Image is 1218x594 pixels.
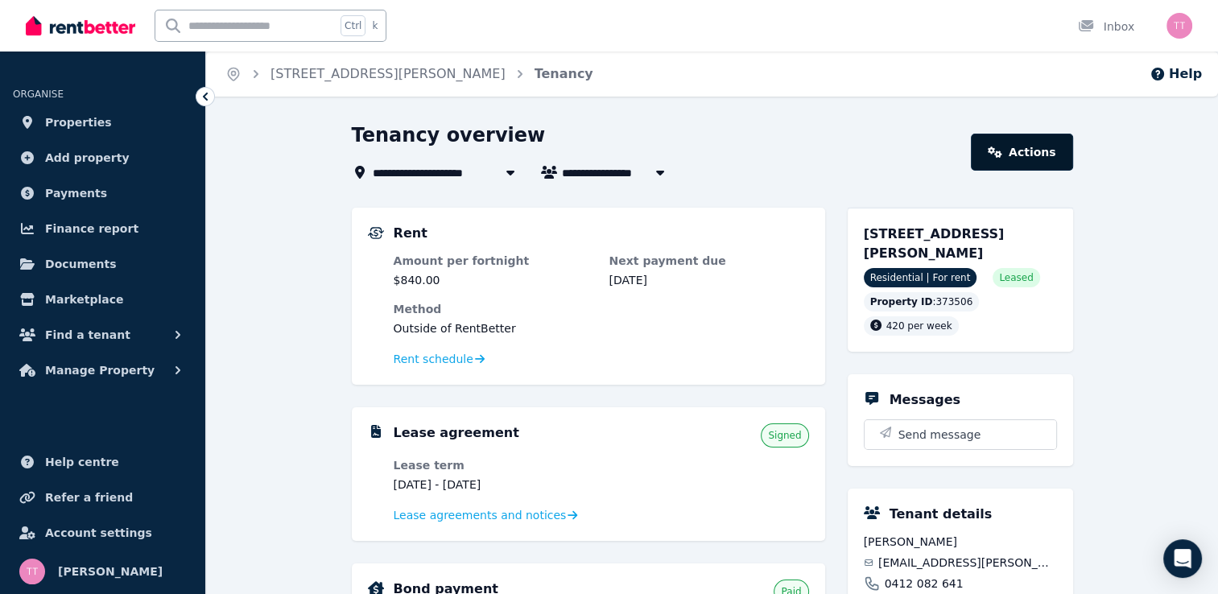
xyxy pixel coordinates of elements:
[45,113,112,132] span: Properties
[45,290,123,309] span: Marketplace
[19,559,45,584] img: Tracy Tadros
[394,423,519,443] h5: Lease agreement
[45,488,133,507] span: Refer a friend
[394,253,593,269] dt: Amount per fortnight
[13,248,192,280] a: Documents
[45,361,155,380] span: Manage Property
[13,212,192,245] a: Finance report
[26,14,135,38] img: RentBetter
[13,106,192,138] a: Properties
[1078,19,1134,35] div: Inbox
[58,562,163,581] span: [PERSON_NAME]
[394,320,809,336] dd: Outside of RentBetter
[13,481,192,514] a: Refer a friend
[45,325,130,344] span: Find a tenant
[45,184,107,203] span: Payments
[394,301,809,317] dt: Method
[45,219,138,238] span: Finance report
[372,19,378,32] span: k
[206,52,613,97] nav: Breadcrumb
[1166,13,1192,39] img: Tracy Tadros
[394,351,485,367] a: Rent schedule
[609,253,809,269] dt: Next payment due
[394,224,427,243] h5: Rent
[341,15,365,36] span: Ctrl
[1150,64,1202,84] button: Help
[864,226,1005,261] span: [STREET_ADDRESS][PERSON_NAME]
[768,429,801,442] span: Signed
[865,420,1056,449] button: Send message
[45,254,117,274] span: Documents
[999,271,1033,284] span: Leased
[864,268,977,287] span: Residential | For rent
[13,89,64,100] span: ORGANISE
[13,517,192,549] a: Account settings
[1163,539,1202,578] div: Open Intercom Messenger
[394,351,473,367] span: Rent schedule
[898,427,981,443] span: Send message
[394,272,593,288] dd: $840.00
[886,320,952,332] span: 420 per week
[394,476,593,493] dd: [DATE] - [DATE]
[971,134,1072,171] a: Actions
[864,292,980,311] div: : 373506
[878,555,1057,571] span: [EMAIL_ADDRESS][PERSON_NAME][DOMAIN_NAME]
[890,505,993,524] h5: Tenant details
[13,319,192,351] button: Find a tenant
[609,272,809,288] dd: [DATE]
[13,283,192,316] a: Marketplace
[13,446,192,478] a: Help centre
[394,507,567,523] span: Lease agreements and notices
[885,575,964,592] span: 0412 082 641
[394,507,578,523] a: Lease agreements and notices
[13,142,192,174] a: Add property
[535,66,593,81] a: Tenancy
[870,295,933,308] span: Property ID
[352,122,546,148] h1: Tenancy overview
[864,534,1057,550] span: [PERSON_NAME]
[270,66,506,81] a: [STREET_ADDRESS][PERSON_NAME]
[45,452,119,472] span: Help centre
[394,457,593,473] dt: Lease term
[45,523,152,542] span: Account settings
[890,390,960,410] h5: Messages
[368,227,384,239] img: Rental Payments
[13,177,192,209] a: Payments
[45,148,130,167] span: Add property
[13,354,192,386] button: Manage Property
